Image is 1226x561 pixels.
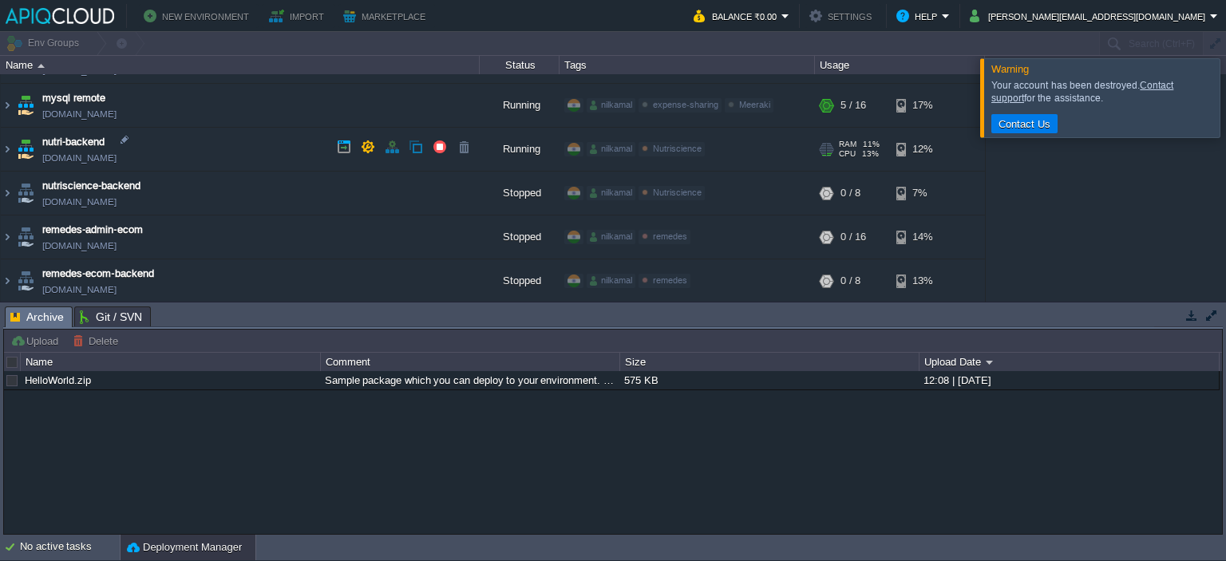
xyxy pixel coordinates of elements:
button: [PERSON_NAME][EMAIL_ADDRESS][DOMAIN_NAME] [970,6,1210,26]
div: Tags [560,56,814,74]
div: Name [2,56,479,74]
span: Archive [10,307,64,327]
div: No active tasks [20,535,120,560]
div: 12% [896,128,948,171]
div: Stopped [480,215,560,259]
div: Sample package which you can deploy to your environment. Feel free to delete and upload a package... [321,371,619,389]
img: AMDAwAAAACH5BAEAAAAALAAAAAABAAEAAAICRAEAOw== [1,128,14,171]
a: [DOMAIN_NAME] [42,194,117,210]
div: Upload Date [920,353,1219,371]
button: Marketplace [343,6,430,26]
span: Nutriscience [653,188,702,197]
span: [DOMAIN_NAME] [42,106,117,122]
img: AMDAwAAAACH5BAEAAAAALAAAAAABAAEAAAICRAEAOw== [14,172,37,215]
span: Nutriscience [653,144,702,153]
a: mysql remote [42,90,105,106]
div: 0 / 16 [840,215,866,259]
div: 7% [896,172,948,215]
div: 575 KB [620,371,918,389]
span: RAM [839,140,856,149]
div: Running [480,84,560,127]
button: Balance ₹0.00 [694,6,781,26]
span: 13% [862,149,879,159]
a: nutri-backend [42,134,105,150]
button: New Environment [144,6,254,26]
a: [DOMAIN_NAME] [42,238,117,254]
img: AMDAwAAAACH5BAEAAAAALAAAAAABAAEAAAICRAEAOw== [38,64,45,68]
img: AMDAwAAAACH5BAEAAAAALAAAAAABAAEAAAICRAEAOw== [1,215,14,259]
div: nilkamal [587,274,635,288]
div: nilkamal [587,98,635,113]
div: 5 / 16 [840,84,866,127]
button: Delete [73,334,123,348]
div: Stopped [480,172,560,215]
div: Name [22,353,319,371]
div: Comment [322,353,619,371]
a: remedes-admin-ecom [42,222,143,238]
button: Deployment Manager [127,539,242,555]
span: remedes [653,231,687,241]
div: Usage [816,56,984,74]
div: 0 / 8 [840,259,860,302]
a: remedes-ecom-backend [42,266,154,282]
div: nilkamal [587,186,635,200]
img: AMDAwAAAACH5BAEAAAAALAAAAAABAAEAAAICRAEAOw== [1,259,14,302]
span: Warning [991,63,1029,75]
span: Git / SVN [80,307,142,326]
div: Status [481,56,559,74]
button: Settings [809,6,876,26]
div: 13% [896,259,948,302]
div: nilkamal [587,230,635,244]
img: AMDAwAAAACH5BAEAAAAALAAAAAABAAEAAAICRAEAOw== [14,84,37,127]
button: Import [269,6,329,26]
div: 0 / 8 [840,172,860,215]
div: Size [621,353,919,371]
div: 14% [896,215,948,259]
img: AMDAwAAAACH5BAEAAAAALAAAAAABAAEAAAICRAEAOw== [1,172,14,215]
a: HelloWorld.zip [25,374,91,386]
button: Help [896,6,942,26]
div: 17% [896,84,948,127]
img: AMDAwAAAACH5BAEAAAAALAAAAAABAAEAAAICRAEAOw== [14,128,37,171]
button: Contact Us [994,117,1055,131]
button: Upload [10,334,63,348]
div: nilkamal [587,142,635,156]
a: [DOMAIN_NAME] [42,282,117,298]
span: CPU [839,149,856,159]
div: 12:08 | [DATE] [919,371,1218,389]
div: Running [480,128,560,171]
img: AMDAwAAAACH5BAEAAAAALAAAAAABAAEAAAICRAEAOw== [14,259,37,302]
div: Stopped [480,259,560,302]
span: 11% [863,140,880,149]
img: AMDAwAAAACH5BAEAAAAALAAAAAABAAEAAAICRAEAOw== [14,215,37,259]
span: expense-sharing [653,100,718,109]
img: AMDAwAAAACH5BAEAAAAALAAAAAABAAEAAAICRAEAOw== [1,84,14,127]
a: nutriscience-backend [42,178,140,194]
img: APIQCloud [6,8,114,24]
a: [DOMAIN_NAME] [42,150,117,166]
div: Your account has been destroyed. for the assistance. [991,79,1216,105]
span: Meeraki [739,100,770,109]
span: remedes [653,275,687,285]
